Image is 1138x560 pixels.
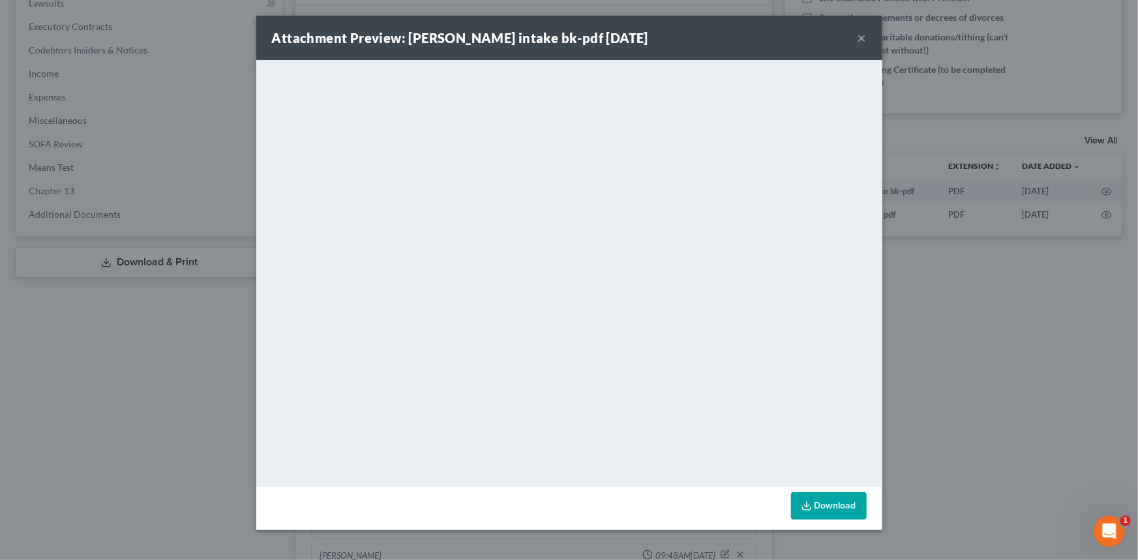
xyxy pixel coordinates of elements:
[858,30,867,46] button: ×
[256,60,882,484] iframe: <object ng-attr-data='[URL][DOMAIN_NAME]' type='application/pdf' width='100%' height='650px'></ob...
[1120,516,1131,526] span: 1
[272,30,649,46] strong: Attachment Preview: [PERSON_NAME] intake bk-pdf [DATE]
[1094,516,1125,547] iframe: Intercom live chat
[791,492,867,520] a: Download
